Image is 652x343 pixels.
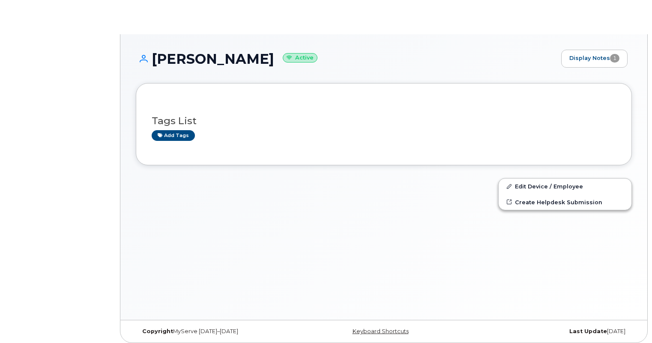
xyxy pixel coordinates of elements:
[499,194,631,210] a: Create Helpdesk Submission
[136,328,301,335] div: MyServe [DATE]–[DATE]
[499,179,631,194] a: Edit Device / Employee
[152,130,195,141] a: Add tags
[142,328,173,334] strong: Copyright
[561,50,628,68] a: Display Notes1
[152,116,616,126] h3: Tags List
[569,328,607,334] strong: Last Update
[610,54,619,63] span: 1
[467,328,632,335] div: [DATE]
[353,328,409,334] a: Keyboard Shortcuts
[283,53,317,63] small: Active
[136,51,557,66] h1: [PERSON_NAME]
